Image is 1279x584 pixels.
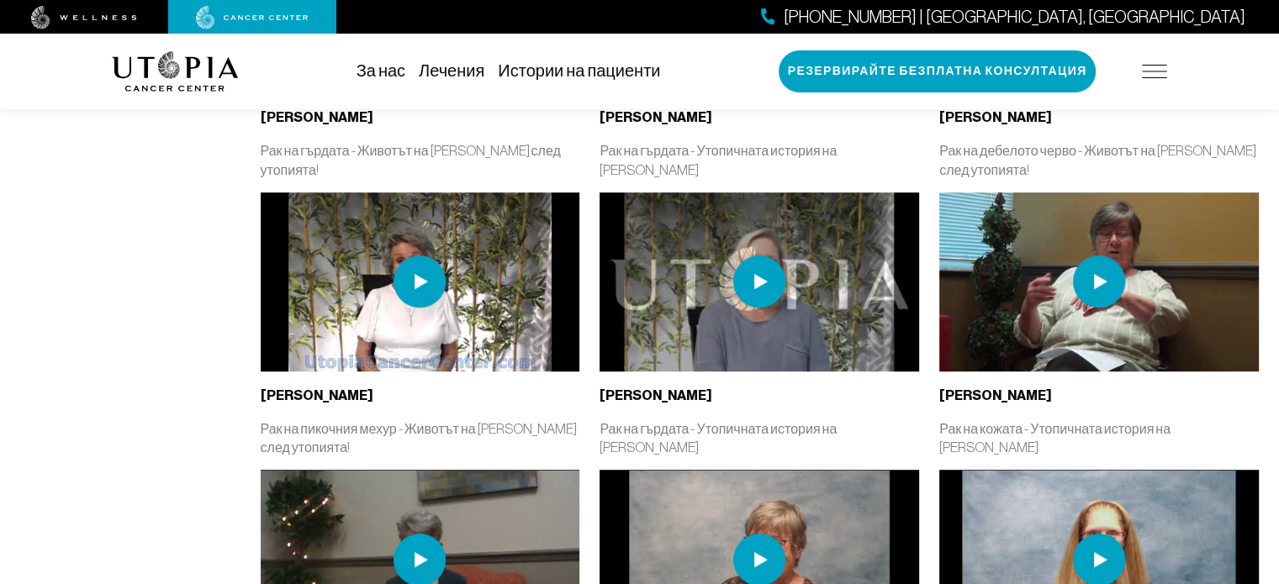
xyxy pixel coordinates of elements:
font: Рак на гърдата - Утопичната история на [PERSON_NAME] [600,421,837,455]
a: Истории на пациенти [498,61,660,80]
font: [PHONE_NUMBER] | [GEOGRAPHIC_DATA], [GEOGRAPHIC_DATA] [784,8,1245,26]
img: лого [112,51,239,92]
a: За нас [357,61,405,80]
img: икона за възпроизвеждане [733,255,785,308]
img: онкологичен център [196,6,309,29]
font: Рак на кожата - Утопичната история на [PERSON_NAME] [939,421,1171,455]
font: [PERSON_NAME] [600,109,712,125]
font: [PERSON_NAME] [600,387,712,403]
a: Лечения [419,61,484,80]
font: [PERSON_NAME] [261,387,373,403]
a: [PHONE_NUMBER] | [GEOGRAPHIC_DATA], [GEOGRAPHIC_DATA] [761,5,1245,29]
button: Резервирайте безплатна консултация [779,50,1097,92]
font: [PERSON_NAME] [939,387,1052,403]
img: миниатюра [600,192,919,372]
font: Рак на пикочния мехур - Животът на [PERSON_NAME] след утопията! [261,421,577,455]
font: [PERSON_NAME] [261,109,373,125]
img: уелнес [31,6,137,29]
font: Рак на гърдата - Утопичната история на [PERSON_NAME] [600,143,837,176]
font: Рак на дебелото черво - Животът на [PERSON_NAME] след утопията! [939,143,1256,176]
font: [PERSON_NAME] [939,109,1052,125]
img: икона за възпроизвеждане [394,255,446,308]
img: икона-хамбургер [1142,65,1167,78]
font: Резервирайте безплатна консултация [788,64,1087,78]
img: миниатюра [939,192,1259,372]
font: Рак на гърдата - Животът на [PERSON_NAME] след утопията! [261,143,561,176]
img: миниатюра [261,192,580,372]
